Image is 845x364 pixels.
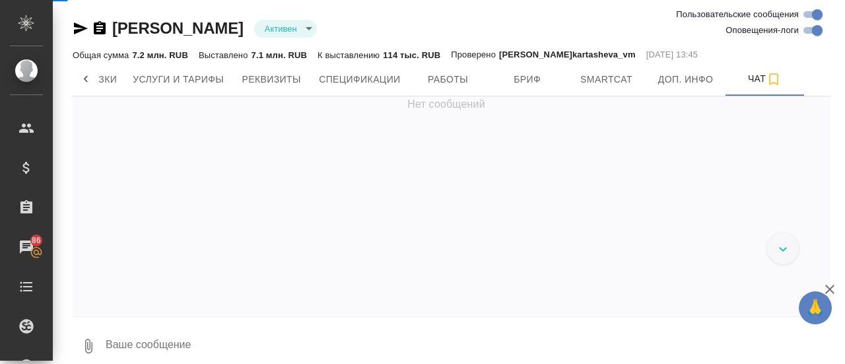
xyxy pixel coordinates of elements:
[407,96,485,112] span: Нет сообщений
[575,71,638,88] span: Smartcat
[240,71,303,88] span: Реквизиты
[73,20,88,36] button: Скопировать ссылку для ЯМессенджера
[733,71,797,87] span: Чат
[496,71,559,88] span: Бриф
[112,19,244,37] a: [PERSON_NAME]
[73,50,132,60] p: Общая сумма
[383,50,440,60] p: 114 тыс. RUB
[133,71,224,88] span: Услуги и тарифы
[92,20,108,36] button: Скопировать ссылку
[499,48,636,61] p: [PERSON_NAME]kartasheva_vm
[654,71,718,88] span: Доп. инфо
[261,23,301,34] button: Активен
[766,71,782,87] svg: Подписаться
[804,294,827,322] span: 🙏
[24,234,49,247] span: 86
[676,8,799,21] span: Пользовательские сообщения
[417,71,480,88] span: Работы
[318,50,383,60] p: К выставлению
[646,48,698,61] p: [DATE] 13:45
[252,50,307,60] p: 7.1 млн. RUB
[132,50,187,60] p: 7.2 млн. RUB
[451,48,499,61] p: Проверено
[726,24,799,37] span: Оповещения-логи
[799,291,832,324] button: 🙏
[199,50,252,60] p: Выставлено
[254,20,317,38] div: Активен
[319,71,400,88] span: Спецификации
[3,231,50,264] a: 86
